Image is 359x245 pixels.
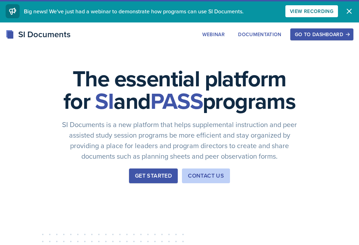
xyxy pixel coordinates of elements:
button: Contact Us [182,168,230,183]
div: View Recording [290,8,333,14]
button: View Recording [285,5,338,17]
button: Go to Dashboard [290,28,353,40]
div: SI Documents [6,28,70,41]
button: Documentation [233,28,286,40]
div: Go to Dashboard [295,32,349,37]
div: Documentation [238,32,282,37]
div: Webinar [202,32,225,37]
div: Get Started [135,172,172,180]
div: Contact Us [188,172,224,180]
button: Webinar [198,28,229,40]
button: Get Started [129,168,178,183]
span: Big news! We've just had a webinar to demonstrate how programs can use SI Documents. [24,7,244,15]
